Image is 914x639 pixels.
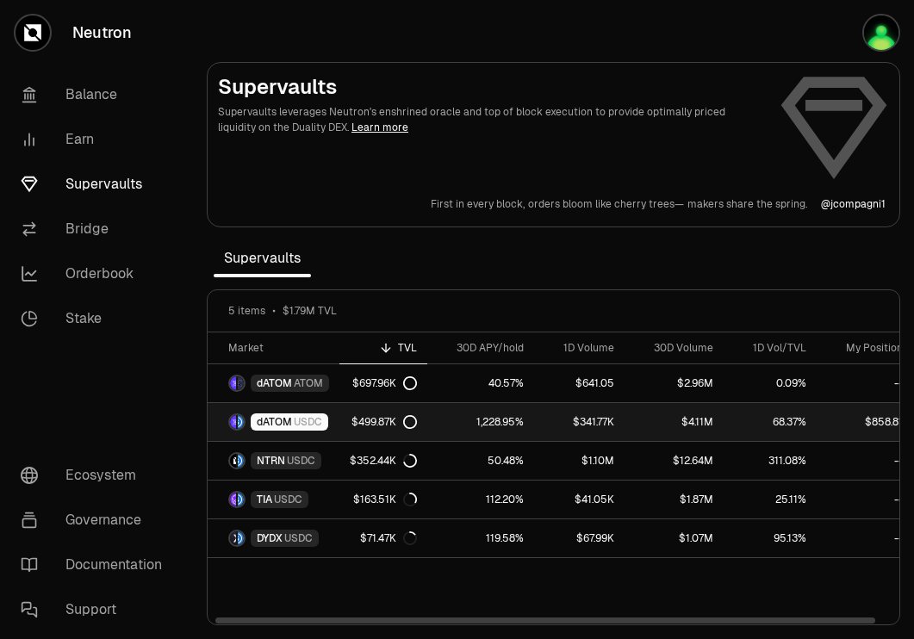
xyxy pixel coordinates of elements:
a: $41.05K [534,481,625,518]
a: $1.10M [534,442,625,480]
span: USDC [274,493,302,506]
div: $71.47K [360,531,417,545]
a: Learn more [351,121,408,134]
div: TVL [350,341,417,355]
a: $67.99K [534,519,625,557]
span: Supervaults [214,241,311,276]
h2: Supervaults [218,73,765,101]
div: $352.44K [350,454,417,468]
a: 40.57% [427,364,534,402]
div: My Position [827,341,903,355]
a: $341.77K [534,403,625,441]
img: USDC Logo [238,531,244,545]
span: dATOM [257,415,292,429]
img: USDC Logo [238,493,244,506]
img: Atom Staking [864,16,898,50]
img: USDC Logo [238,415,244,429]
img: USDC Logo [238,454,244,468]
div: Market [228,341,329,355]
a: Documentation [7,543,186,587]
a: Orderbook [7,251,186,296]
a: NTRN LogoUSDC LogoNTRNUSDC [208,442,339,480]
a: DYDX LogoUSDC LogoDYDXUSDC [208,519,339,557]
a: @jcompagni1 [821,197,886,211]
a: Ecosystem [7,453,186,498]
span: TIA [257,493,272,506]
a: 311.08% [724,442,817,480]
img: dATOM Logo [230,415,236,429]
div: $697.96K [352,376,417,390]
a: $1.07M [625,519,724,557]
p: makers share the spring. [687,197,807,211]
a: Balance [7,72,186,117]
a: Governance [7,498,186,543]
img: DYDX Logo [230,531,236,545]
a: 0.09% [724,364,817,402]
a: TIA LogoUSDC LogoTIAUSDC [208,481,339,518]
a: 50.48% [427,442,534,480]
span: ATOM [294,376,323,390]
a: $4.11M [625,403,724,441]
img: TIA Logo [230,493,236,506]
a: dATOM LogoUSDC LogodATOMUSDC [208,403,339,441]
a: 25.11% [724,481,817,518]
span: $1.79M TVL [283,304,337,318]
a: $641.05 [534,364,625,402]
a: Support [7,587,186,632]
span: USDC [284,531,313,545]
a: dATOM LogoATOM LogodATOMATOM [208,364,339,402]
img: NTRN Logo [230,454,236,468]
span: USDC [294,415,322,429]
span: USDC [287,454,315,468]
a: $71.47K [339,519,427,557]
p: First in every block, [431,197,525,211]
p: Supervaults leverages Neutron's enshrined oracle and top of block execution to provide optimally ... [218,104,765,135]
a: Earn [7,117,186,162]
div: 1D Vol/TVL [734,341,806,355]
div: 30D APY/hold [438,341,524,355]
a: 1,228.95% [427,403,534,441]
a: $1.87M [625,481,724,518]
a: $499.87K [339,403,427,441]
a: 119.58% [427,519,534,557]
span: DYDX [257,531,283,545]
img: ATOM Logo [238,376,244,390]
a: $12.64M [625,442,724,480]
div: 30D Volume [635,341,713,355]
div: $163.51K [353,493,417,506]
div: $499.87K [351,415,417,429]
a: Bridge [7,207,186,251]
a: $163.51K [339,481,427,518]
img: dATOM Logo [230,376,236,390]
a: First in every block,orders bloom like cherry trees—makers share the spring. [431,197,807,211]
span: dATOM [257,376,292,390]
a: 68.37% [724,403,817,441]
a: 112.20% [427,481,534,518]
a: $2.96M [625,364,724,402]
p: orders bloom like cherry trees— [528,197,684,211]
a: $352.44K [339,442,427,480]
span: 5 items [228,304,265,318]
a: 95.13% [724,519,817,557]
div: 1D Volume [544,341,614,355]
span: NTRN [257,454,285,468]
a: Stake [7,296,186,341]
p: @ jcompagni1 [821,197,886,211]
a: $697.96K [339,364,427,402]
a: Supervaults [7,162,186,207]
